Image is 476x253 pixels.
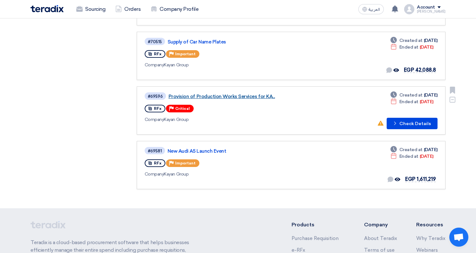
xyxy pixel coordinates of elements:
[168,148,327,154] a: New Audi A5 Launch Event
[154,161,162,165] span: RFx
[154,106,162,111] span: RFx
[148,149,162,153] div: #69581
[31,5,64,12] img: Teradix logo
[145,117,164,122] span: Company
[292,247,305,253] a: e-RFx
[399,98,418,105] span: Ended at
[390,37,438,44] div: [DATE]
[390,146,438,153] div: [DATE]
[399,153,418,160] span: Ended at
[364,236,397,241] a: About Teradix
[417,10,445,13] div: [PERSON_NAME]
[390,44,433,50] div: [DATE]
[145,62,328,68] div: Kayan Group
[399,92,423,98] span: Created at
[416,247,438,253] a: Webinars
[145,171,164,177] span: Company
[71,2,110,16] a: Sourcing
[148,40,162,44] div: #70515
[168,39,327,45] a: Supply of Car Name Plates
[390,153,433,160] div: [DATE]
[145,171,328,177] div: Kayan Group
[404,67,436,73] span: EGP 42,088.8
[292,236,339,241] a: Purchase Requisition
[405,176,436,182] span: EGP 1,611,219
[175,161,196,165] span: Important
[417,5,435,10] div: Account
[175,106,190,111] span: Critical
[399,44,418,50] span: Ended at
[146,2,204,16] a: Company Profile
[399,37,423,44] span: Created at
[145,116,329,123] div: Kayan Group
[364,221,397,229] li: Company
[169,94,328,99] a: Provision of Production Works Services for KA...
[148,94,163,98] div: #69596
[390,92,438,98] div: [DATE]
[404,4,414,14] img: profile_test.png
[416,236,445,241] a: Why Teradix
[399,146,423,153] span: Created at
[292,221,345,229] li: Products
[449,228,468,247] div: Open chat
[154,52,162,56] span: RFx
[416,221,445,229] li: Resources
[390,98,433,105] div: [DATE]
[175,52,196,56] span: Important
[110,2,146,16] a: Orders
[364,247,395,253] a: Terms of use
[145,62,164,68] span: Company
[358,4,384,14] button: العربية
[387,118,438,129] button: Check Details
[369,7,380,12] span: العربية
